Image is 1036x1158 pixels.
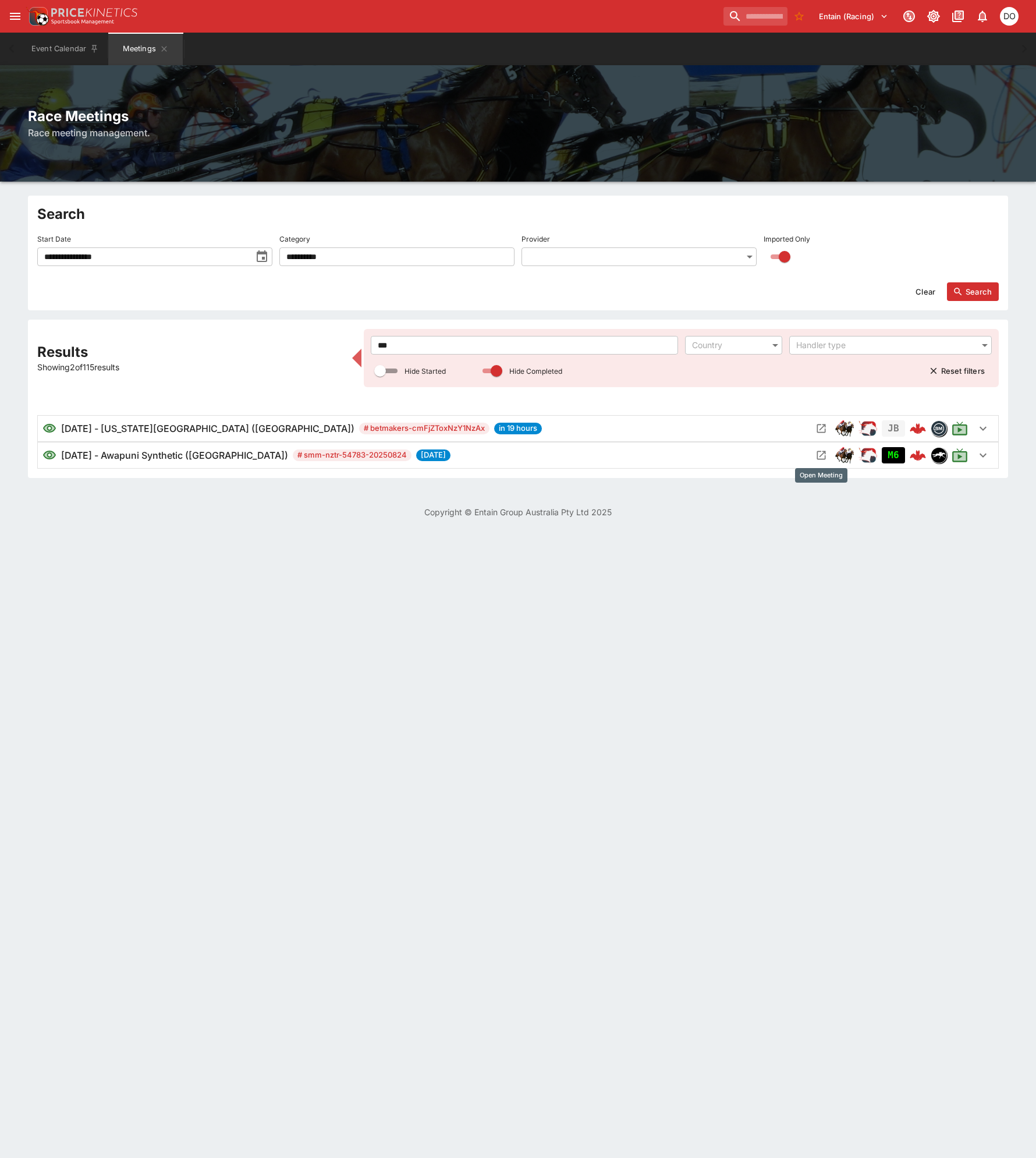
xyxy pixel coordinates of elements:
p: Hide Completed [509,366,562,376]
img: betmakers.png [931,421,946,436]
img: PriceKinetics Logo [26,5,49,28]
span: # betmakers-cmFjZToxNzY1NzAx [359,423,489,434]
div: Jetbet not yet mapped [882,420,905,437]
button: Clear [909,282,942,301]
svg: Live [952,420,968,437]
svg: Visible [42,422,56,435]
button: Open Meeting [812,446,831,465]
button: Select Tenant [812,7,895,26]
span: [DATE] [416,449,450,461]
div: Imported to Jetbet as UNCONFIRMED [882,447,905,463]
h6: [DATE] - Awapuni Synthetic ([GEOGRAPHIC_DATA]) [61,448,288,462]
div: horse_racing [835,419,854,438]
div: nztr [931,447,947,463]
img: horse_racing.png [835,446,854,465]
h2: Results [37,343,345,361]
img: logo-cerberus--red.svg [910,420,926,437]
div: horse_racing [835,446,854,465]
div: ParallelRacing Handler [858,446,877,465]
button: Notifications [972,6,993,27]
button: Daniel Olerenshaw [996,3,1022,29]
button: Connected to PK [899,6,920,27]
img: logo-cerberus--red.svg [910,447,926,463]
h6: Race meeting management. [28,126,1008,140]
div: Country [692,339,764,351]
h2: Race Meetings [28,107,1008,125]
img: racing.png [858,419,877,438]
h2: Search [37,205,999,223]
p: Provider [521,234,550,244]
p: Start Date [37,234,71,244]
div: Open Meeting [795,468,847,483]
p: Category [279,234,310,244]
img: PriceKinetics [51,8,137,17]
img: racing.png [858,446,877,465]
img: Sportsbook Management [51,19,114,24]
div: Handler type [796,339,973,351]
button: Reset filters [923,362,992,380]
input: search [723,7,787,26]
p: Showing 2 of 115 results [37,361,345,373]
div: ParallelRacing Handler [858,419,877,438]
span: # smm-nztr-54783-20250824 [293,449,411,461]
svg: Live [952,447,968,463]
button: Event Calendar [24,33,106,65]
svg: Visible [42,448,56,462]
div: betmakers [931,420,947,437]
button: Search [947,282,999,301]
span: in 19 hours [494,423,542,434]
img: nztr.png [931,448,946,463]
button: Open Meeting [812,419,831,438]
button: No Bookmarks [790,7,808,26]
p: Imported Only [764,234,810,244]
h6: [DATE] - [US_STATE][GEOGRAPHIC_DATA] ([GEOGRAPHIC_DATA]) [61,422,354,435]
button: Meetings [108,33,183,65]
img: horse_racing.png [835,419,854,438]
button: Toggle light/dark mode [923,6,944,27]
p: Hide Started [405,366,446,376]
button: open drawer [5,6,26,27]
button: Documentation [948,6,968,27]
div: Daniel Olerenshaw [1000,7,1019,26]
button: toggle date time picker [251,246,272,267]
